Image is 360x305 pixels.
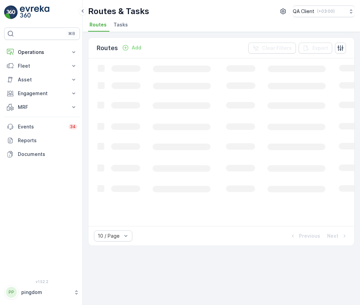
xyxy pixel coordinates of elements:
p: Operations [18,49,66,56]
img: logo [4,5,18,19]
button: Export [299,43,332,54]
button: Asset [4,73,80,87]
p: Engagement [18,90,66,97]
a: Documents [4,147,80,161]
p: Next [327,233,338,239]
button: Engagement [4,87,80,100]
span: v 1.52.2 [4,280,80,284]
a: Events34 [4,120,80,134]
button: Previous [289,232,321,240]
p: ( +03:00 ) [317,9,335,14]
p: Export [312,45,328,52]
span: Tasks [113,21,128,28]
button: MRF [4,100,80,114]
p: Asset [18,76,66,83]
p: Previous [299,233,320,239]
a: Reports [4,134,80,147]
img: logo_light-DOdMpM7g.png [20,5,49,19]
p: Events [18,123,64,130]
button: Fleet [4,59,80,73]
button: Add [119,44,144,52]
button: QA Client(+03:00) [293,5,355,17]
p: 34 [70,124,76,129]
p: Reports [18,137,77,144]
p: QA Client [293,8,314,15]
p: pingdom [21,289,70,296]
p: Add [132,44,141,51]
button: PPpingdom [4,285,80,300]
p: Clear Filters [262,45,292,52]
button: Next [326,232,349,240]
p: MRF [18,104,66,111]
button: Operations [4,45,80,59]
p: Documents [18,151,77,158]
p: Fleet [18,63,66,69]
button: Clear Filters [248,43,296,54]
p: Routes & Tasks [88,6,149,17]
div: PP [6,287,17,298]
p: ⌘B [68,31,75,36]
p: Routes [97,43,118,53]
span: Routes [89,21,107,28]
